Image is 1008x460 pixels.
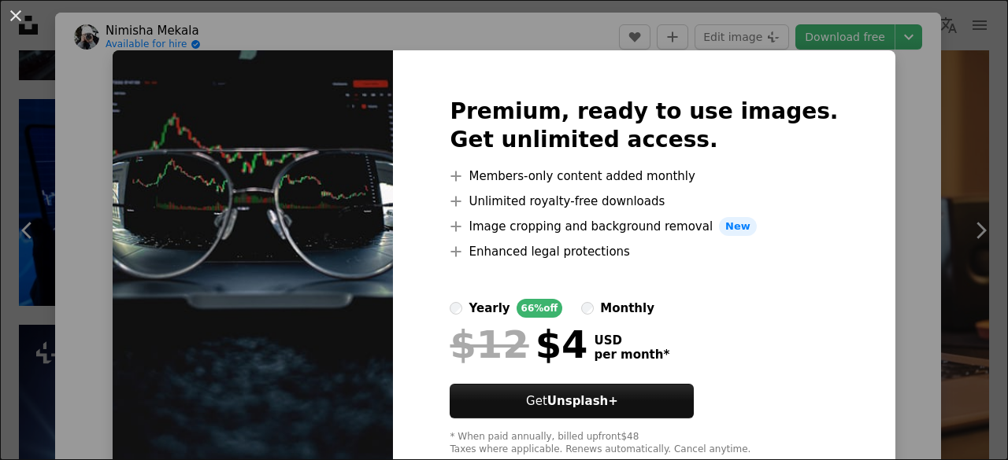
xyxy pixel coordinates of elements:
[450,242,838,261] li: Enhanced legal protections
[450,431,838,456] div: * When paid annually, billed upfront $48 Taxes where applicable. Renews automatically. Cancel any...
[594,348,669,362] span: per month *
[450,98,838,154] h2: Premium, ready to use images. Get unlimited access.
[469,299,510,318] div: yearly
[600,299,654,318] div: monthly
[450,217,838,236] li: Image cropping and background removal
[450,324,528,365] span: $12
[517,299,563,318] div: 66% off
[450,302,462,315] input: yearly66%off
[450,384,694,418] button: GetUnsplash+
[450,167,838,186] li: Members-only content added monthly
[581,302,594,315] input: monthly
[450,324,587,365] div: $4
[450,192,838,211] li: Unlimited royalty-free downloads
[547,394,618,408] strong: Unsplash+
[719,217,757,236] span: New
[594,333,669,348] span: USD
